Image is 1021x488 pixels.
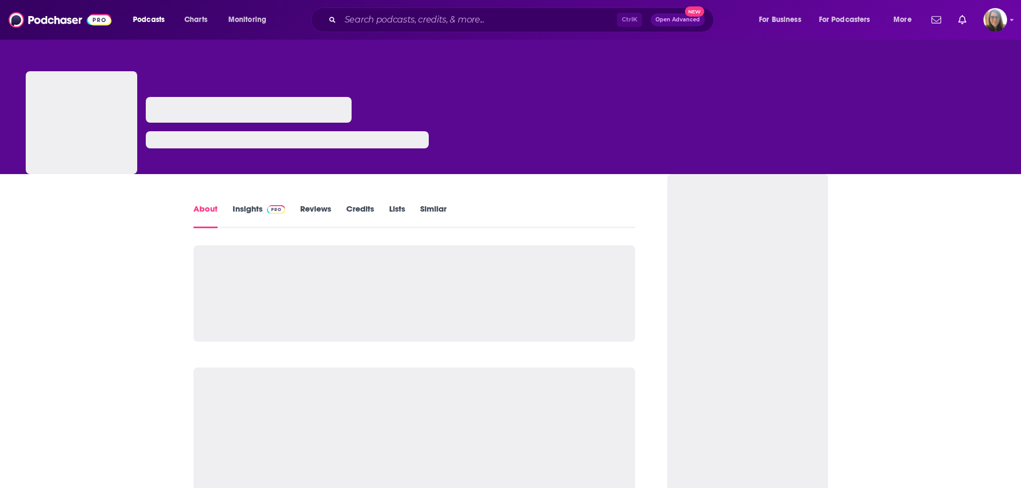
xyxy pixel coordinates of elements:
span: For Business [759,12,801,27]
span: Logged in as akolesnik [983,8,1007,32]
span: Charts [184,12,207,27]
div: Search podcasts, credits, & more... [321,7,724,32]
span: Open Advanced [655,17,700,22]
span: Ctrl K [617,13,642,27]
button: Open AdvancedNew [651,13,705,26]
button: open menu [221,11,280,28]
span: Podcasts [133,12,165,27]
a: Show notifications dropdown [954,11,971,29]
input: Search podcasts, credits, & more... [340,11,617,28]
span: Monitoring [228,12,266,27]
img: Podchaser Pro [267,205,286,214]
span: More [893,12,912,27]
button: open menu [125,11,178,28]
a: Show notifications dropdown [927,11,945,29]
span: New [685,6,704,17]
img: User Profile [983,8,1007,32]
a: Lists [389,204,405,228]
button: open menu [886,11,925,28]
span: For Podcasters [819,12,870,27]
a: InsightsPodchaser Pro [233,204,286,228]
button: open menu [751,11,815,28]
a: Credits [346,204,374,228]
a: Reviews [300,204,331,228]
button: Show profile menu [983,8,1007,32]
img: Podchaser - Follow, Share and Rate Podcasts [9,10,111,30]
a: About [193,204,218,228]
button: open menu [812,11,886,28]
a: Charts [177,11,214,28]
a: Similar [420,204,446,228]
